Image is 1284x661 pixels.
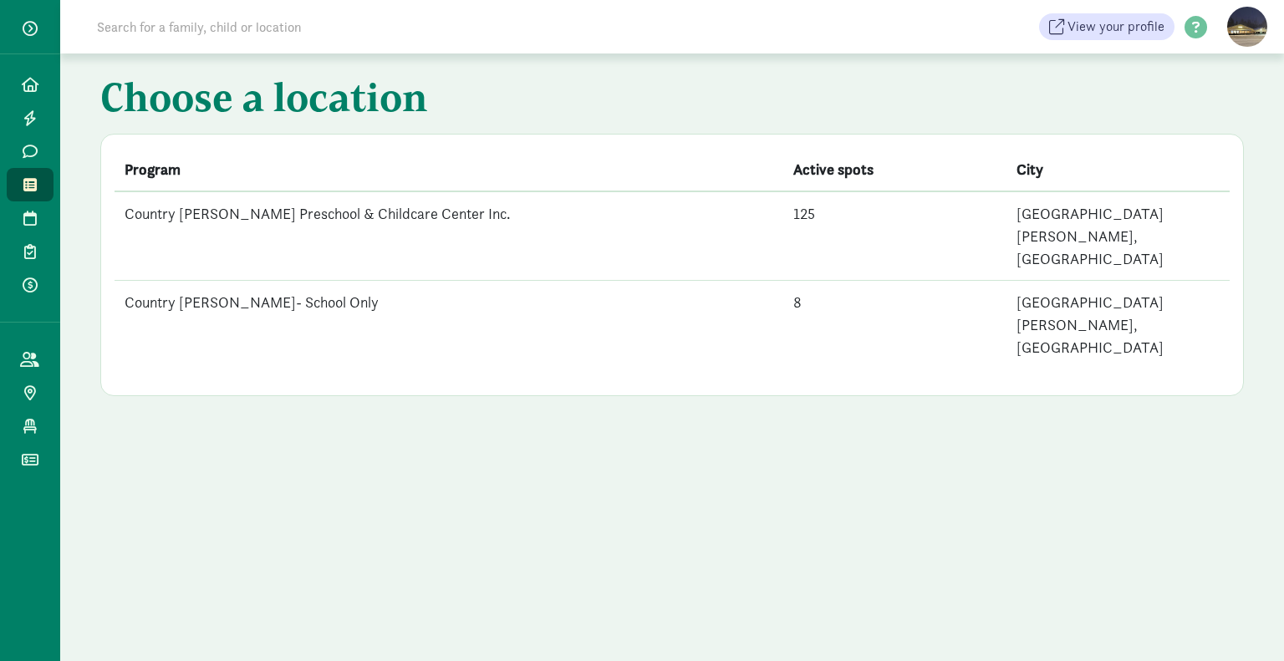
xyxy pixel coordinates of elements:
[783,191,1006,281] td: 125
[1200,581,1284,661] iframe: Chat Widget
[1006,281,1230,369] td: [GEOGRAPHIC_DATA][PERSON_NAME], [GEOGRAPHIC_DATA]
[1039,13,1174,40] a: View your profile
[87,10,556,43] input: Search for a family, child or location
[115,191,783,281] td: Country [PERSON_NAME] Preschool & Childcare Center Inc.
[115,281,783,369] td: Country [PERSON_NAME]- School Only
[115,148,783,191] th: Program
[1067,17,1164,37] span: View your profile
[1006,191,1230,281] td: [GEOGRAPHIC_DATA][PERSON_NAME], [GEOGRAPHIC_DATA]
[1006,148,1230,191] th: City
[100,74,1154,127] h1: Choose a location
[783,148,1006,191] th: Active spots
[783,281,1006,369] td: 8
